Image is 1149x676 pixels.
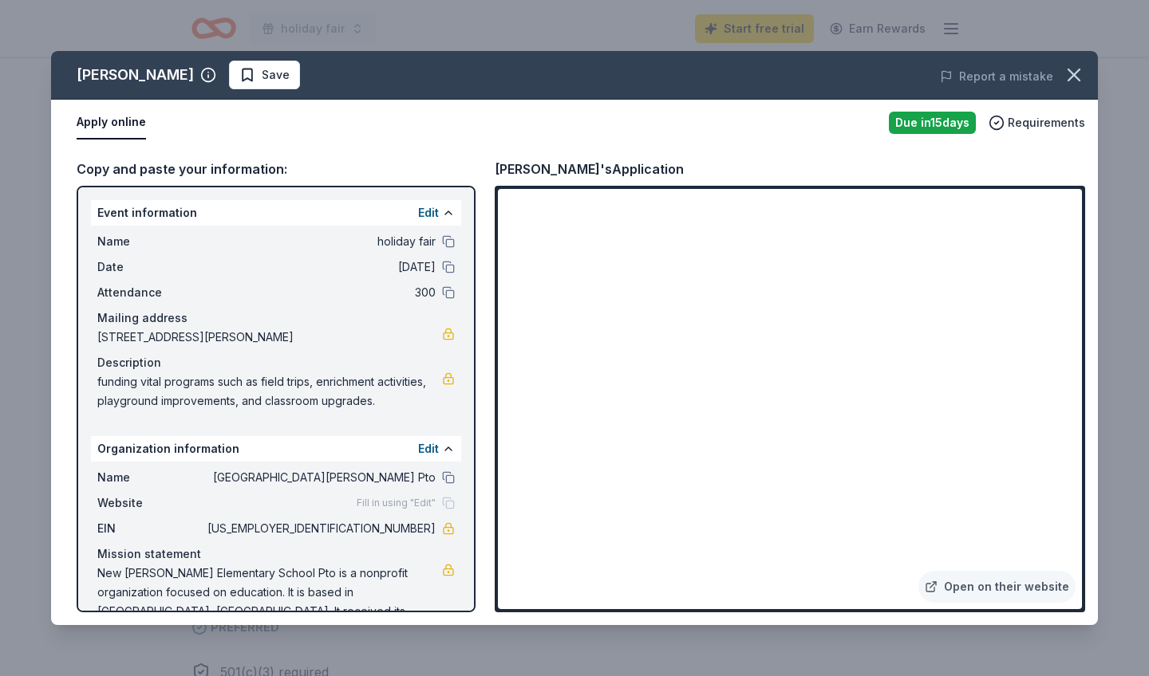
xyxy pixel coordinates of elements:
span: Website [97,493,204,513]
button: Apply online [77,106,146,140]
span: Save [262,65,290,84]
button: Edit [418,203,439,222]
div: Due in 15 days [889,112,976,134]
span: EIN [97,519,204,538]
span: Name [97,468,204,487]
span: Attendance [97,283,204,302]
span: Requirements [1008,113,1085,132]
span: [DATE] [204,257,436,277]
button: Save [229,61,300,89]
button: Requirements [989,113,1085,132]
span: [GEOGRAPHIC_DATA][PERSON_NAME] Pto [204,468,436,487]
div: Mailing address [97,309,455,328]
div: [PERSON_NAME]'s Application [495,159,684,179]
div: Mission statement [97,544,455,564]
div: Event information [91,200,461,226]
span: [US_EMPLOYER_IDENTIFICATION_NUMBER] [204,519,436,538]
div: Copy and paste your information: [77,159,476,179]
span: Date [97,257,204,277]
span: New [PERSON_NAME] Elementary School Pto is a nonprofit organization focused on education. It is b... [97,564,442,621]
span: funding vital programs such as field trips, enrichment activities, playground improvements, and c... [97,372,442,411]
div: Organization information [91,436,461,462]
span: Name [97,232,204,251]
div: [PERSON_NAME] [77,62,194,88]
button: Edit [418,439,439,458]
span: holiday fair [204,232,436,251]
a: Open on their website [918,571,1076,603]
span: [STREET_ADDRESS][PERSON_NAME] [97,328,442,347]
span: Fill in using "Edit" [357,497,436,509]
button: Report a mistake [940,67,1053,86]
span: 300 [204,283,436,302]
div: Description [97,353,455,372]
